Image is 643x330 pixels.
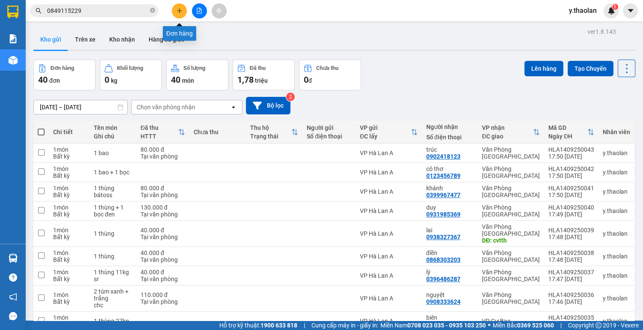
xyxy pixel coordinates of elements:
[548,124,587,131] div: Mã GD
[141,234,185,240] div: Tại văn phòng
[482,124,533,131] div: VP nhận
[360,124,411,131] div: VP gửi
[482,133,533,140] div: ĐC giao
[47,6,148,15] input: Tìm tên, số ĐT hoặc mã đơn
[9,273,17,282] span: question-circle
[482,269,540,282] div: Văn Phòng [GEOGRAPHIC_DATA]
[53,227,85,234] div: 1 món
[426,314,473,321] div: biên
[34,100,127,114] input: Select a date range.
[548,153,594,160] div: 17:50 [DATE]
[426,172,461,179] div: 0123456789
[426,269,473,276] div: lý
[517,322,554,329] strong: 0369 525 060
[548,192,594,198] div: 17:50 [DATE]
[603,150,630,156] div: y.thaolan
[307,133,351,140] div: Số điện thoại
[172,3,187,18] button: plus
[426,256,461,263] div: 0868303203
[286,93,295,101] sup: 2
[478,121,544,144] th: Toggle SortBy
[246,97,290,114] button: Bộ lọc
[94,204,132,218] div: 1 thùng + 1 bọc đen
[426,276,461,282] div: 0396486287
[94,253,132,260] div: 1 thùng
[548,256,594,263] div: 17:48 [DATE]
[53,185,85,192] div: 1 món
[548,146,594,153] div: HLA1409250043
[426,249,473,256] div: điền
[360,150,418,156] div: VP Hà Lan A
[237,75,254,85] span: 1,78
[141,291,185,298] div: 110.000 đ
[53,165,85,172] div: 1 món
[142,29,191,50] button: Hàng đã giao
[482,249,540,263] div: Văn Phòng [GEOGRAPHIC_DATA]
[192,3,207,18] button: file-add
[141,211,185,218] div: Tại văn phòng
[627,7,634,15] span: caret-down
[246,121,302,144] th: Toggle SortBy
[560,321,562,330] span: |
[216,8,222,14] span: aim
[426,134,473,141] div: Số điện thoại
[482,318,540,324] div: VP Cư Bao
[53,269,85,276] div: 1 món
[360,318,418,324] div: VP Hà Lan A
[568,61,613,76] button: Tạo Chuyến
[141,192,185,198] div: Tại văn phòng
[548,269,594,276] div: HLA1409250037
[233,60,295,90] button: Đã thu1,78 triệu
[94,150,132,156] div: 1 bao
[603,318,630,324] div: y.thaolan
[603,188,630,195] div: y.thaolan
[316,65,338,71] div: Chưa thu
[482,185,540,198] div: Văn Phòng [GEOGRAPHIC_DATA]
[613,4,616,10] span: 1
[548,204,594,211] div: HLA1409250040
[548,227,594,234] div: HLA1409250039
[194,129,242,135] div: Chưa thu
[548,276,594,282] div: 17:47 [DATE]
[219,321,297,330] span: Hỗ trợ kỹ thuật:
[7,6,18,18] img: logo-vxr
[51,65,74,71] div: Đơn hàng
[482,223,540,237] div: Văn Phòng [GEOGRAPHIC_DATA]
[141,256,185,263] div: Tại văn phòng
[53,192,85,198] div: Bất kỳ
[94,133,132,140] div: Ghi chú
[94,185,132,198] div: 1 thùng bátoss
[426,291,473,298] div: nguyệt
[360,230,418,237] div: VP Hà Lan A
[426,153,461,160] div: 0902418123
[94,230,132,237] div: 1 thùng
[250,133,291,140] div: Trạng thái
[94,318,132,324] div: 1 thùng 27kg
[9,34,18,43] img: solution-icon
[141,227,185,234] div: 40.000 đ
[68,29,102,50] button: Trên xe
[426,165,473,172] div: cô thơ
[548,314,594,321] div: HLA1409250035
[407,322,486,329] strong: 0708 023 035 - 0935 103 250
[141,249,185,256] div: 40.000 đ
[548,249,594,256] div: HLA1409250038
[38,75,48,85] span: 40
[111,77,117,84] span: kg
[105,75,109,85] span: 0
[360,169,418,176] div: VP Hà Lan A
[426,146,473,153] div: trúc
[482,146,540,160] div: Văn Phòng [GEOGRAPHIC_DATA]
[299,60,361,90] button: Chưa thu0đ
[548,172,594,179] div: 17:50 [DATE]
[53,211,85,218] div: Bất kỳ
[36,8,42,14] span: search
[548,185,594,192] div: HLA1409250041
[623,3,638,18] button: caret-down
[360,207,418,214] div: VP Hà Lan A
[33,29,68,50] button: Kho gửi
[53,146,85,153] div: 1 món
[562,5,604,16] span: y.thaolan
[603,230,630,237] div: y.thaolan
[603,207,630,214] div: y.thaolan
